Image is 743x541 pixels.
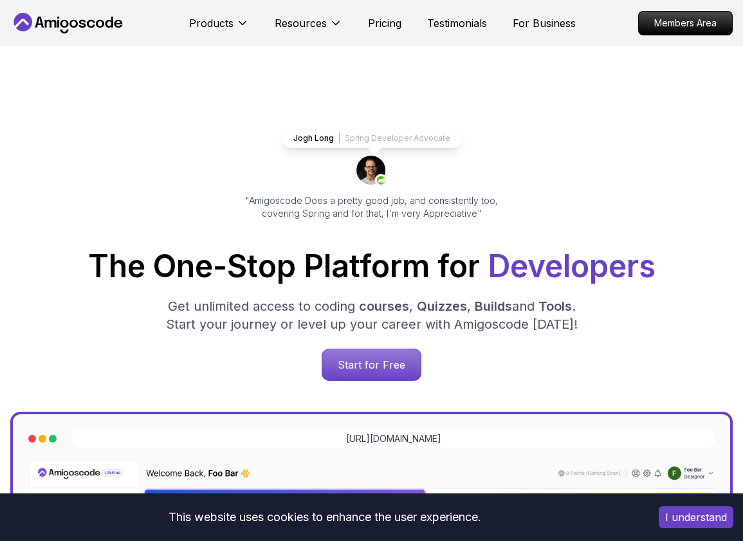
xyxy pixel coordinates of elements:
[359,298,409,314] span: courses
[322,349,421,381] a: Start for Free
[638,11,733,35] a: Members Area
[488,247,656,285] span: Developers
[659,506,733,528] button: Accept cookies
[228,194,516,220] p: "Amigoscode Does a pretty good job, and consistently too, covering Spring and for that, I'm very ...
[513,15,576,31] a: For Business
[189,15,234,31] p: Products
[293,133,334,143] p: Jogh Long
[156,297,588,333] p: Get unlimited access to coding , , and . Start your journey or level up your career with Amigosco...
[189,15,249,41] button: Products
[475,298,512,314] span: Builds
[275,15,327,31] p: Resources
[10,503,639,531] div: This website uses cookies to enhance the user experience.
[345,133,450,143] p: Spring Developer Advocate
[346,432,441,445] a: [URL][DOMAIN_NAME]
[275,15,342,41] button: Resources
[322,349,421,380] p: Start for Free
[427,15,487,31] a: Testimonials
[417,298,467,314] span: Quizzes
[538,298,572,314] span: Tools
[639,12,732,35] p: Members Area
[356,156,387,187] img: josh long
[368,15,401,31] a: Pricing
[10,251,733,282] h1: The One-Stop Platform for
